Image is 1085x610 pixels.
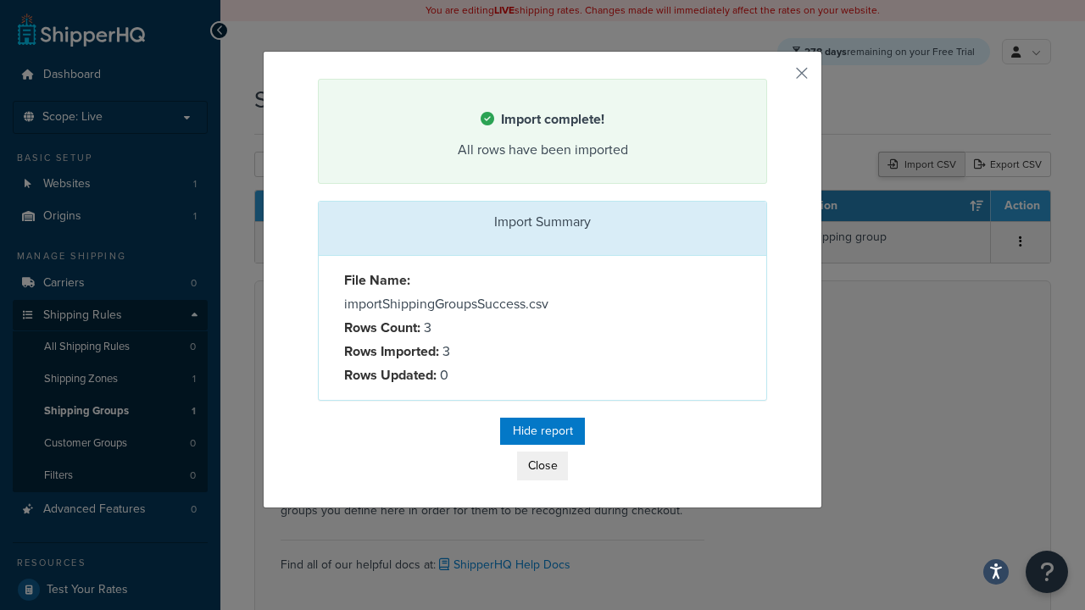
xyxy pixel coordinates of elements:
[340,109,745,130] h4: Import complete!
[331,214,754,230] h3: Import Summary
[344,365,437,385] strong: Rows Updated:
[344,318,420,337] strong: Rows Count:
[344,270,410,290] strong: File Name:
[344,341,439,361] strong: Rows Imported:
[500,418,585,445] button: Hide report
[340,138,745,162] div: All rows have been imported
[331,269,542,387] div: importShippingGroupsSuccess.csv 3 3 0
[517,452,568,480] button: Close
